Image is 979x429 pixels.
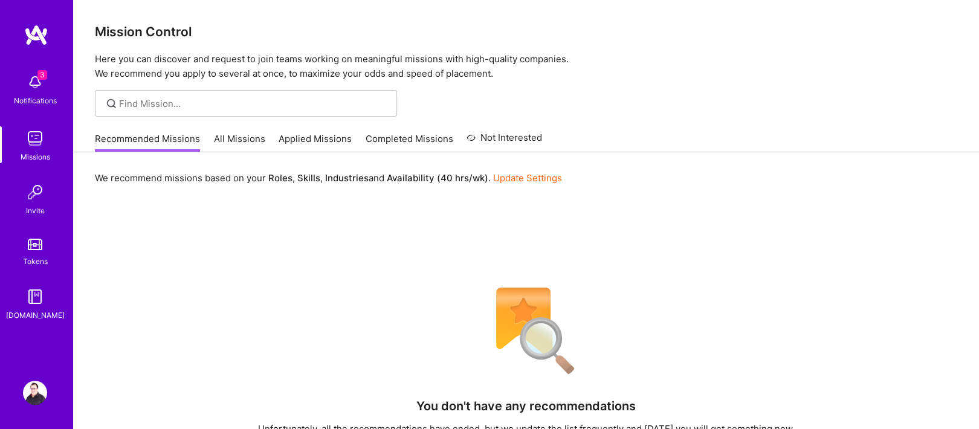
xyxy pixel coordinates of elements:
b: Skills [297,172,320,184]
a: User Avatar [20,381,50,405]
span: 3 [37,70,47,80]
a: Update Settings [493,172,562,184]
div: [DOMAIN_NAME] [6,309,65,321]
a: Not Interested [467,131,542,152]
a: Applied Missions [279,132,352,152]
p: Here you can discover and request to join teams working on meaningful missions with high-quality ... [95,52,957,81]
img: tokens [28,239,42,250]
a: All Missions [214,132,265,152]
div: Tokens [23,255,48,268]
b: Availability (40 hrs/wk) [387,172,488,184]
h4: You don't have any recommendations [416,399,636,413]
p: We recommend missions based on your , , and . [95,172,562,184]
input: Find Mission... [119,97,388,110]
a: Recommended Missions [95,132,200,152]
img: User Avatar [23,381,47,405]
div: Invite [26,204,45,217]
div: Missions [21,150,50,163]
img: bell [23,70,47,94]
i: icon SearchGrey [105,97,118,111]
img: logo [24,24,48,46]
img: Invite [23,180,47,204]
a: Completed Missions [366,132,453,152]
img: guide book [23,285,47,309]
h3: Mission Control [95,24,957,39]
img: No Results [475,280,578,382]
b: Industries [325,172,369,184]
b: Roles [268,172,292,184]
div: Notifications [14,94,57,107]
img: teamwork [23,126,47,150]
